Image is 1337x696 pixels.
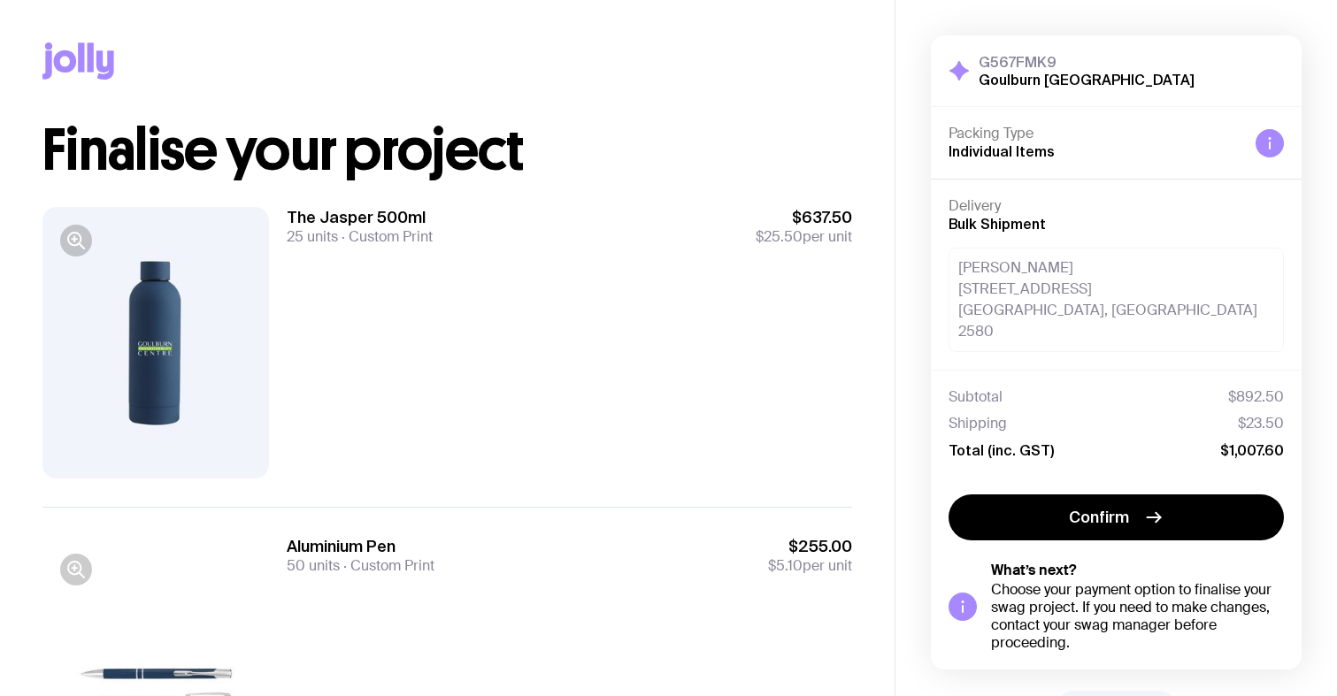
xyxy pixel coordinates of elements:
span: $255.00 [768,536,852,557]
span: 50 units [287,556,340,575]
h3: The Jasper 500ml [287,207,433,228]
h3: Aluminium Pen [287,536,434,557]
h1: Finalise your project [42,122,852,179]
span: $23.50 [1238,415,1284,432]
span: Individual Items [949,143,1055,159]
h4: Packing Type [949,125,1241,142]
span: Confirm [1069,507,1129,528]
span: per unit [768,557,852,575]
span: $892.50 [1228,388,1284,406]
span: Total (inc. GST) [949,441,1054,459]
h3: G567FMK9 [979,53,1195,71]
span: Custom Print [338,227,433,246]
div: Choose your payment option to finalise your swag project. If you need to make changes, contact yo... [991,581,1284,652]
h5: What’s next? [991,562,1284,579]
span: Shipping [949,415,1007,432]
span: Bulk Shipment [949,216,1046,232]
span: per unit [756,228,852,246]
span: $1,007.60 [1220,441,1284,459]
span: 25 units [287,227,338,246]
h2: Goulburn [GEOGRAPHIC_DATA] [979,71,1195,88]
span: $5.10 [768,556,803,575]
span: $637.50 [756,207,852,228]
span: Custom Print [340,556,434,575]
span: Subtotal [949,388,1003,406]
span: $25.50 [756,227,803,246]
h4: Delivery [949,197,1284,215]
div: [PERSON_NAME] [STREET_ADDRESS] [GEOGRAPHIC_DATA], [GEOGRAPHIC_DATA] 2580 [949,248,1284,352]
button: Confirm [949,494,1284,540]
